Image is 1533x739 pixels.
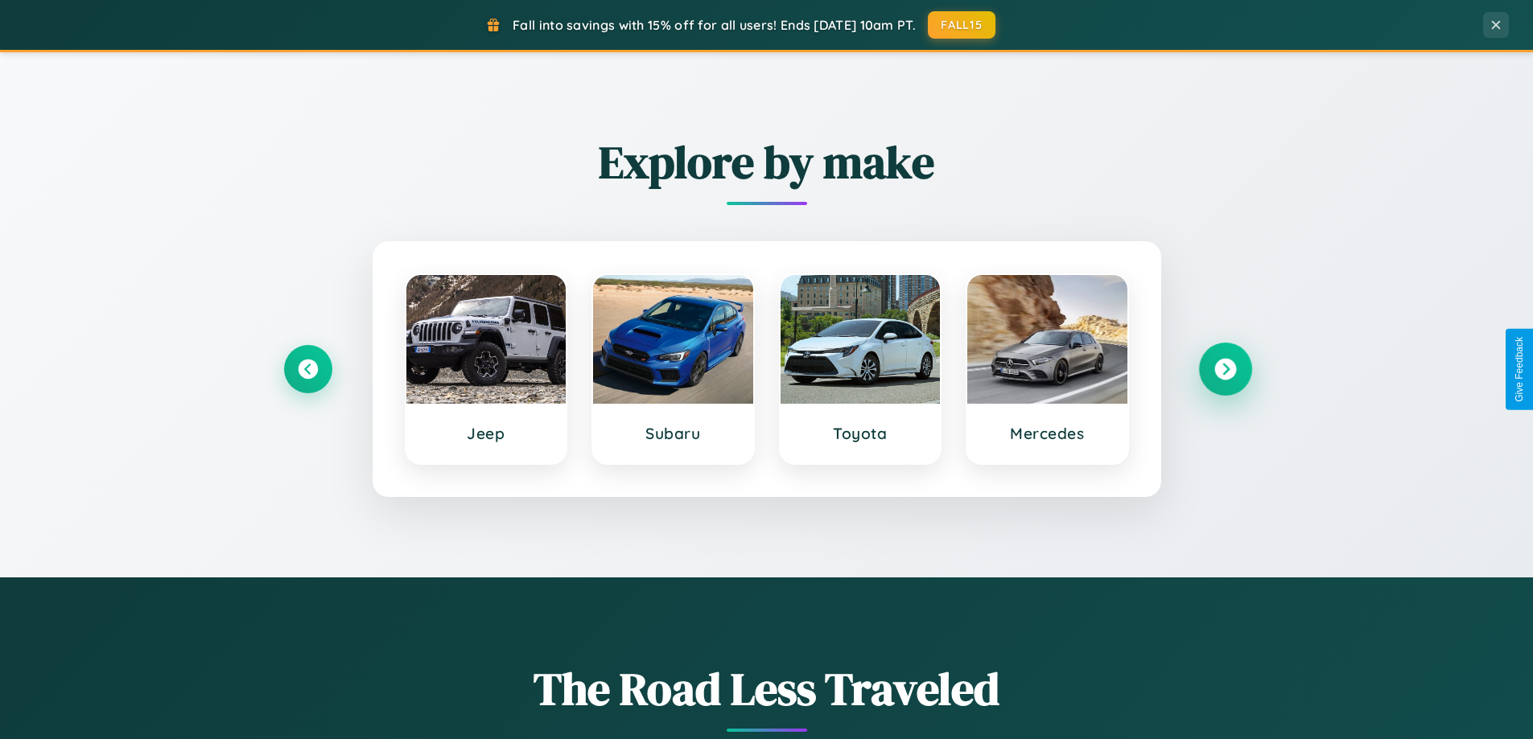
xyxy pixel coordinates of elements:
[422,424,550,443] h3: Jeep
[983,424,1111,443] h3: Mercedes
[284,658,1250,720] h1: The Road Less Traveled
[609,424,737,443] h3: Subaru
[797,424,925,443] h3: Toyota
[928,11,995,39] button: FALL15
[513,17,916,33] span: Fall into savings with 15% off for all users! Ends [DATE] 10am PT.
[284,131,1250,193] h2: Explore by make
[1514,337,1525,402] div: Give Feedback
